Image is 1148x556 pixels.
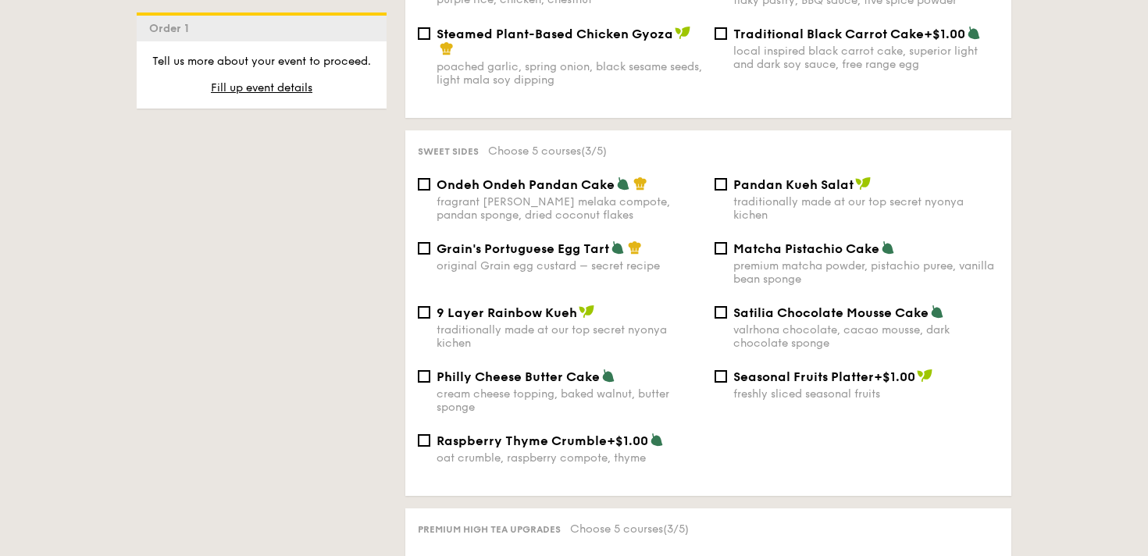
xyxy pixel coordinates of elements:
img: icon-vegetarian.fe4039eb.svg [611,241,625,255]
div: premium matcha powder, pistachio puree, vanilla bean sponge [733,259,999,286]
span: Philly Cheese Butter Cake [437,369,600,384]
img: icon-chef-hat.a58ddaea.svg [440,41,454,55]
input: Traditional Black Carrot Cake+$1.00local inspired black carrot cake, superior light and dark soy ... [715,27,727,40]
img: icon-vegetarian.fe4039eb.svg [881,241,895,255]
span: Seasonal Fruits Platter [733,369,874,384]
div: valrhona chocolate, cacao mousse, dark chocolate sponge [733,323,999,350]
div: local inspired black carrot cake, superior light and dark soy sauce, free range egg [733,45,999,71]
input: Satilia Chocolate Mousse Cakevalrhona chocolate, cacao mousse, dark chocolate sponge [715,306,727,319]
span: Grain's Portuguese Egg Tart [437,241,609,256]
div: freshly sliced seasonal fruits [733,387,999,401]
img: icon-vegan.f8ff3823.svg [917,369,932,383]
div: fragrant [PERSON_NAME] melaka compote, pandan sponge, dried coconut flakes [437,195,702,222]
input: Matcha Pistachio Cakepremium matcha powder, pistachio puree, vanilla bean sponge [715,242,727,255]
p: Tell us more about your event to proceed. [149,54,374,69]
div: cream cheese topping, baked walnut, butter sponge [437,387,702,414]
span: Premium high tea upgrades [418,524,561,535]
span: Sweet sides [418,146,479,157]
span: (3/5) [663,522,689,536]
input: Ondeh Ondeh Pandan Cakefragrant [PERSON_NAME] melaka compote, pandan sponge, dried coconut flakes [418,178,430,191]
input: Grain's Portuguese Egg Tartoriginal Grain egg custard – secret recipe [418,242,430,255]
img: icon-vegetarian.fe4039eb.svg [601,369,615,383]
span: Satilia Chocolate Mousse Cake [733,305,929,320]
img: icon-chef-hat.a58ddaea.svg [628,241,642,255]
span: Steamed Plant-Based Chicken Gyoza [437,27,673,41]
div: oat crumble, raspberry compote, thyme [437,451,702,465]
span: 9 Layer Rainbow Kueh [437,305,577,320]
div: original Grain egg custard – secret recipe [437,259,702,273]
input: Steamed Plant-Based Chicken Gyozapoached garlic, spring onion, black sesame seeds, light mala soy... [418,27,430,40]
input: Raspberry Thyme Crumble+$1.00oat crumble, raspberry compote, thyme [418,434,430,447]
span: Ondeh Ondeh Pandan Cake [437,177,615,192]
img: icon-vegan.f8ff3823.svg [675,26,690,40]
input: Philly Cheese Butter Cakecream cheese topping, baked walnut, butter sponge [418,370,430,383]
span: Raspberry Thyme Crumble [437,433,607,448]
span: Traditional Black Carrot Cake [733,27,924,41]
img: icon-vegan.f8ff3823.svg [579,305,594,319]
span: +$1.00 [924,27,965,41]
input: Pandan Kueh Salattraditionally made at our top secret nyonya kichen [715,178,727,191]
div: traditionally made at our top secret nyonya kichen [733,195,999,222]
span: Pandan Kueh Salat [733,177,854,192]
span: Matcha Pistachio Cake [733,241,879,256]
img: icon-vegetarian.fe4039eb.svg [616,176,630,191]
span: Fill up event details [211,81,312,94]
div: poached garlic, spring onion, black sesame seeds, light mala soy dipping [437,60,702,87]
input: Seasonal Fruits Platter+$1.00freshly sliced seasonal fruits [715,370,727,383]
img: icon-vegan.f8ff3823.svg [855,176,871,191]
span: Order 1 [149,22,195,35]
img: icon-vegetarian.fe4039eb.svg [930,305,944,319]
span: (3/5) [581,144,607,158]
input: 9 Layer Rainbow Kuehtraditionally made at our top secret nyonya kichen [418,306,430,319]
img: icon-vegetarian.fe4039eb.svg [967,26,981,40]
img: icon-chef-hat.a58ddaea.svg [633,176,647,191]
span: +$1.00 [607,433,648,448]
span: Choose 5 courses [570,522,689,536]
div: traditionally made at our top secret nyonya kichen [437,323,702,350]
span: Choose 5 courses [488,144,607,158]
span: +$1.00 [874,369,915,384]
img: icon-vegetarian.fe4039eb.svg [650,433,664,447]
